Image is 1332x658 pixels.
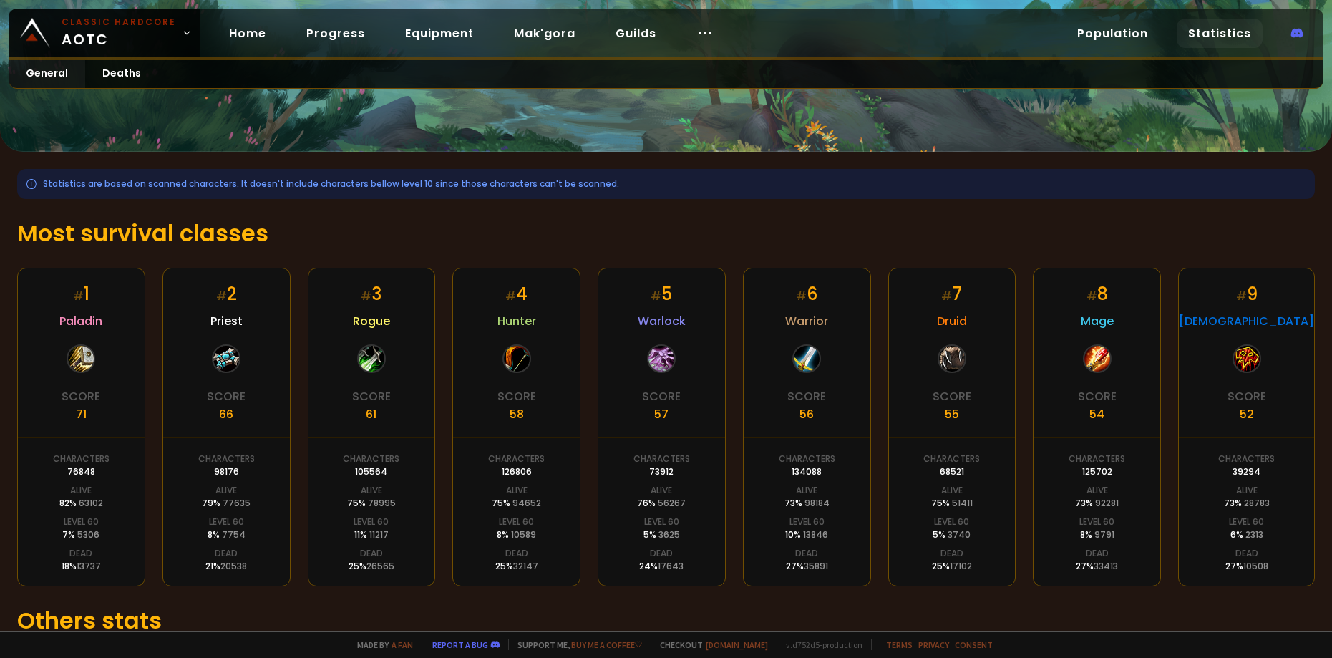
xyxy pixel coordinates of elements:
div: 27 % [1076,560,1118,573]
small: # [1236,288,1247,304]
div: Level 60 [1079,516,1114,528]
div: 5 % [643,528,680,541]
span: 5306 [77,528,99,541]
div: 25 % [349,560,394,573]
div: 79 % [202,497,251,510]
div: Score [497,387,536,405]
div: 6 % [1230,528,1263,541]
div: Score [642,387,681,405]
a: Deaths [85,60,158,88]
a: General [9,60,85,88]
div: Dead [795,547,818,560]
span: Paladin [59,312,102,330]
small: Classic Hardcore [62,16,176,29]
span: Checkout [651,639,768,650]
div: 58 [510,405,524,423]
small: # [1086,288,1097,304]
div: 11 % [354,528,389,541]
div: Score [62,387,100,405]
div: Level 60 [1229,516,1264,528]
span: 7754 [222,528,246,541]
div: 61 [366,405,376,423]
div: Alive [506,484,528,497]
span: 17643 [658,560,684,572]
span: 56267 [658,497,686,509]
div: 75 % [347,497,396,510]
div: Alive [215,484,237,497]
div: Alive [941,484,963,497]
a: a fan [392,639,413,650]
span: Made by [349,639,413,650]
div: 76848 [67,465,95,478]
div: 3 [361,281,381,306]
span: 63102 [79,497,103,509]
div: Alive [1086,484,1108,497]
div: Score [1078,387,1117,405]
div: Score [787,387,826,405]
span: Rogue [353,312,390,330]
span: AOTC [62,16,176,50]
span: 28783 [1244,497,1270,509]
span: 3625 [658,528,680,541]
div: 24 % [639,560,684,573]
div: 21 % [205,560,247,573]
div: Level 60 [789,516,825,528]
div: 8 % [1080,528,1114,541]
div: Level 60 [499,516,534,528]
div: Level 60 [934,516,969,528]
div: Dead [505,547,528,560]
div: Level 60 [64,516,99,528]
a: Classic HardcoreAOTC [9,9,200,57]
div: Level 60 [644,516,679,528]
small: # [941,288,952,304]
div: 52 [1240,405,1254,423]
div: Characters [488,453,545,465]
div: Score [207,387,246,405]
h1: Others stats [17,604,1315,638]
span: [DEMOGRAPHIC_DATA] [1179,312,1314,330]
div: 9 [1236,281,1258,306]
div: 8 % [497,528,536,541]
div: 54 [1089,405,1104,423]
span: 10508 [1243,560,1268,572]
div: Characters [1218,453,1275,465]
div: Characters [923,453,980,465]
div: Dead [1086,547,1109,560]
small: # [505,288,516,304]
a: Consent [955,639,993,650]
span: Mage [1081,312,1114,330]
span: 35891 [804,560,828,572]
div: 25 % [932,560,972,573]
div: 25 % [495,560,538,573]
span: 2313 [1245,528,1263,541]
div: Characters [1069,453,1125,465]
div: Dead [940,547,963,560]
a: Population [1066,19,1160,48]
div: Alive [796,484,817,497]
span: 20538 [220,560,247,572]
div: 18 % [62,560,101,573]
div: Score [933,387,971,405]
div: Score [1228,387,1266,405]
div: 4 [505,281,528,306]
div: 125702 [1082,465,1112,478]
div: 39294 [1233,465,1260,478]
span: Druid [937,312,967,330]
div: 73912 [649,465,674,478]
div: Characters [198,453,255,465]
a: Home [218,19,278,48]
div: 6 [796,281,817,306]
span: 9791 [1094,528,1114,541]
div: Alive [70,484,92,497]
div: 73 % [1224,497,1270,510]
div: 57 [654,405,669,423]
div: Alive [1236,484,1258,497]
div: 27 % [1225,560,1268,573]
div: 7 [941,281,962,306]
div: 56 [799,405,814,423]
div: Characters [53,453,110,465]
div: 10 % [785,528,828,541]
h1: Most survival classes [17,216,1315,251]
span: 51411 [952,497,973,509]
div: 2 [216,281,237,306]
